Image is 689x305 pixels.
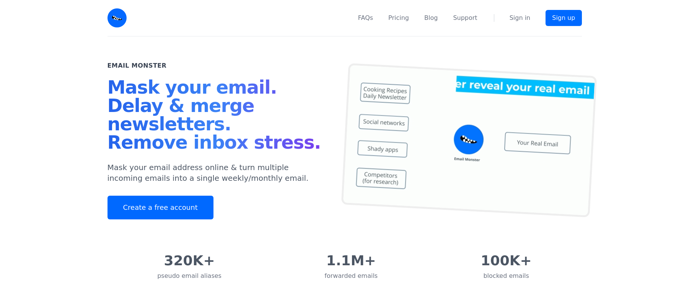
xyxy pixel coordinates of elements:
[324,253,378,268] div: 1.1M+
[481,271,532,281] div: blocked emails
[388,13,409,23] a: Pricing
[108,196,213,219] a: Create a free account
[324,271,378,281] div: forwarded emails
[108,61,167,70] h2: Email Monster
[424,13,438,23] a: Blog
[157,253,222,268] div: 320K+
[108,162,326,183] p: Mask your email address online & turn multiple incoming emails into a single weekly/monthly email.
[157,271,222,281] div: pseudo email aliases
[481,253,532,268] div: 100K+
[341,63,596,217] img: temp mail, free temporary mail, Temporary Email
[358,13,373,23] a: FAQs
[510,13,531,23] a: Sign in
[546,10,581,26] a: Sign up
[453,13,477,23] a: Support
[108,78,326,154] h1: Mask your email. Delay & merge newsletters. Remove inbox stress.
[108,8,127,28] img: Email Monster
